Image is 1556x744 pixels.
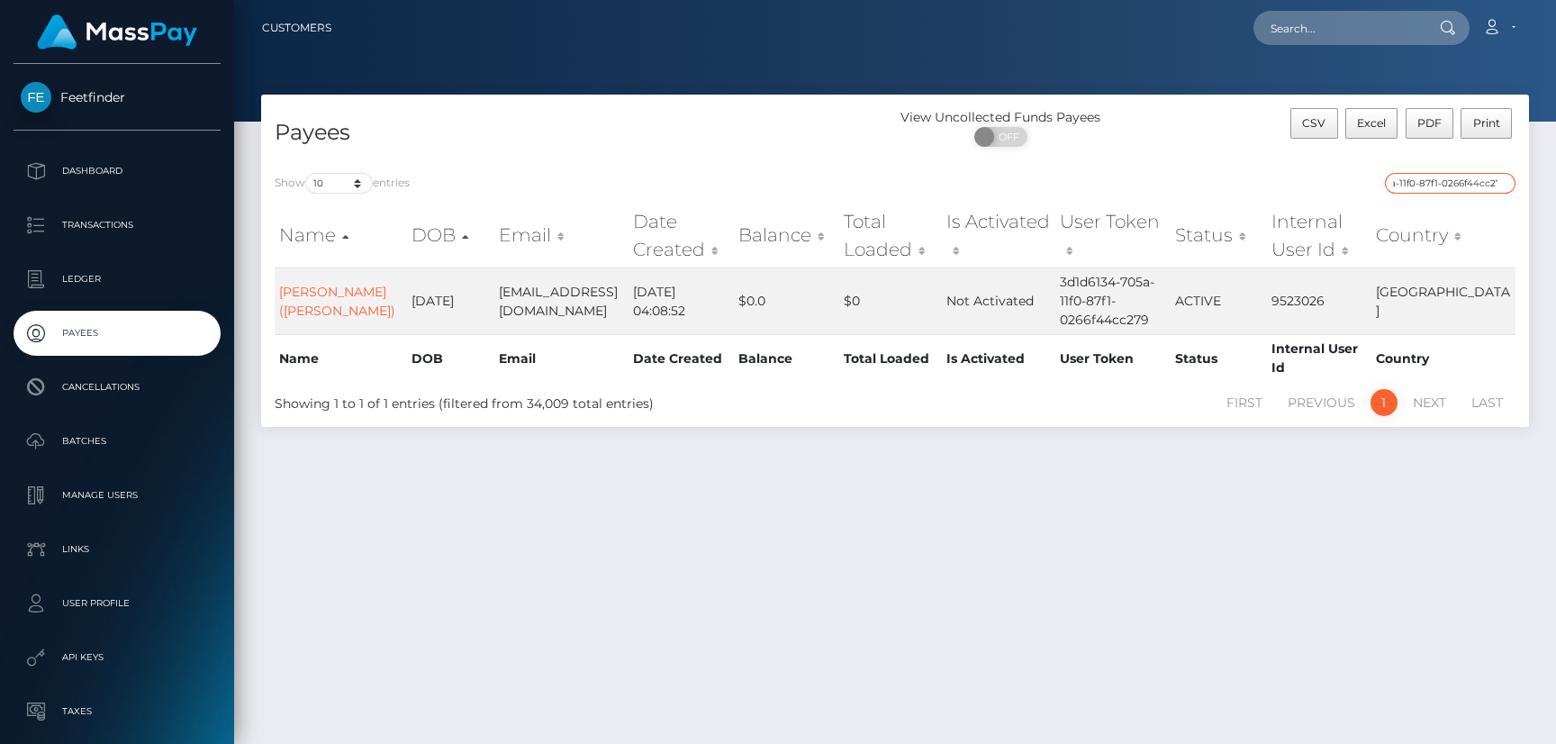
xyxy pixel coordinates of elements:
[1461,108,1512,139] button: Print
[14,635,221,680] a: API Keys
[21,158,213,185] p: Dashboard
[1371,204,1515,268] th: Country: activate to sort column ascending
[14,203,221,248] a: Transactions
[839,268,942,334] td: $0
[1253,11,1423,45] input: Search...
[942,334,1054,382] th: Is Activated
[1055,268,1171,334] td: 3d1d6134-705a-11f0-87f1-0266f44cc279
[494,204,629,268] th: Email: activate to sort column ascending
[21,212,213,239] p: Transactions
[839,204,942,268] th: Total Loaded: activate to sort column ascending
[629,268,734,334] td: [DATE] 04:08:52
[14,257,221,302] a: Ledger
[1171,268,1267,334] td: ACTIVE
[1473,116,1500,130] span: Print
[37,14,197,50] img: MassPay Logo
[14,581,221,626] a: User Profile
[1171,204,1267,268] th: Status: activate to sort column ascending
[494,334,629,382] th: Email
[14,365,221,410] a: Cancellations
[1406,108,1454,139] button: PDF
[1357,116,1386,130] span: Excel
[1302,116,1325,130] span: CSV
[21,698,213,725] p: Taxes
[14,89,221,105] span: Feetfinder
[14,473,221,518] a: Manage Users
[1417,116,1442,130] span: PDF
[494,268,629,334] td: [EMAIL_ADDRESS][DOMAIN_NAME]
[1267,334,1371,382] th: Internal User Id
[1055,204,1171,268] th: User Token: activate to sort column ascending
[942,268,1054,334] td: Not Activated
[984,127,1029,147] span: OFF
[407,334,494,382] th: DOB
[14,419,221,464] a: Batches
[275,204,407,268] th: Name: activate to sort column ascending
[275,334,407,382] th: Name
[1290,108,1338,139] button: CSV
[1371,268,1515,334] td: [GEOGRAPHIC_DATA]
[279,284,395,319] a: [PERSON_NAME] ([PERSON_NAME])
[734,334,839,382] th: Balance
[407,268,494,334] td: [DATE]
[942,204,1054,268] th: Is Activated: activate to sort column ascending
[1371,334,1515,382] th: Country
[1267,268,1371,334] td: 9523026
[629,204,734,268] th: Date Created: activate to sort column ascending
[1371,389,1398,416] a: 1
[1171,334,1267,382] th: Status
[21,374,213,401] p: Cancellations
[14,311,221,356] a: Payees
[275,387,776,413] div: Showing 1 to 1 of 1 entries (filtered from 34,009 total entries)
[21,428,213,455] p: Batches
[275,173,410,194] label: Show entries
[262,9,331,47] a: Customers
[21,82,51,113] img: Feetfinder
[21,644,213,671] p: API Keys
[839,334,942,382] th: Total Loaded
[1345,108,1398,139] button: Excel
[275,117,882,149] h4: Payees
[629,334,734,382] th: Date Created
[1267,204,1371,268] th: Internal User Id: activate to sort column ascending
[14,527,221,572] a: Links
[305,173,373,194] select: Showentries
[734,204,839,268] th: Balance: activate to sort column ascending
[1055,334,1171,382] th: User Token
[895,108,1107,127] div: View Uncollected Funds Payees
[1385,173,1515,194] input: Search transactions
[21,536,213,563] p: Links
[14,689,221,734] a: Taxes
[21,590,213,617] p: User Profile
[21,266,213,293] p: Ledger
[407,204,494,268] th: DOB: activate to sort column descending
[21,482,213,509] p: Manage Users
[21,320,213,347] p: Payees
[14,149,221,194] a: Dashboard
[734,268,839,334] td: $0.0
